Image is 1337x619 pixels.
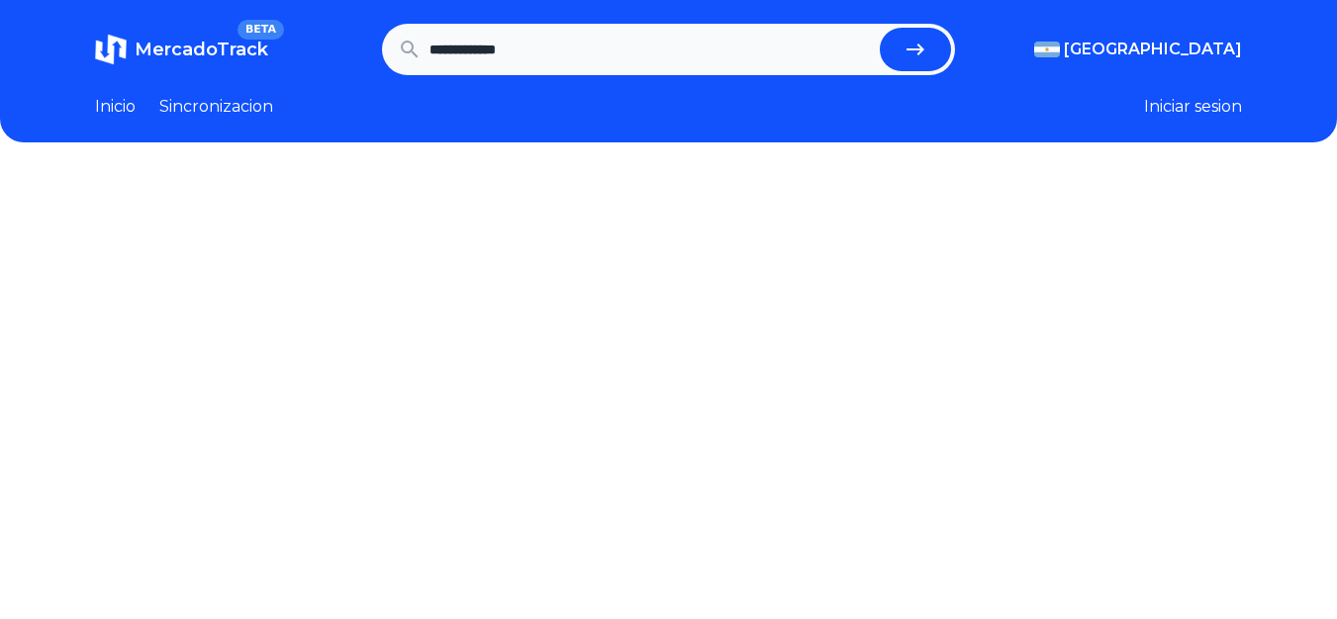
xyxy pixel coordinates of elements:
[159,95,273,119] a: Sincronizacion
[95,95,136,119] a: Inicio
[1064,38,1242,61] span: [GEOGRAPHIC_DATA]
[238,20,284,40] span: BETA
[1034,42,1060,57] img: Argentina
[95,34,127,65] img: MercadoTrack
[1034,38,1242,61] button: [GEOGRAPHIC_DATA]
[135,39,268,60] span: MercadoTrack
[1144,95,1242,119] button: Iniciar sesion
[95,34,268,65] a: MercadoTrackBETA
